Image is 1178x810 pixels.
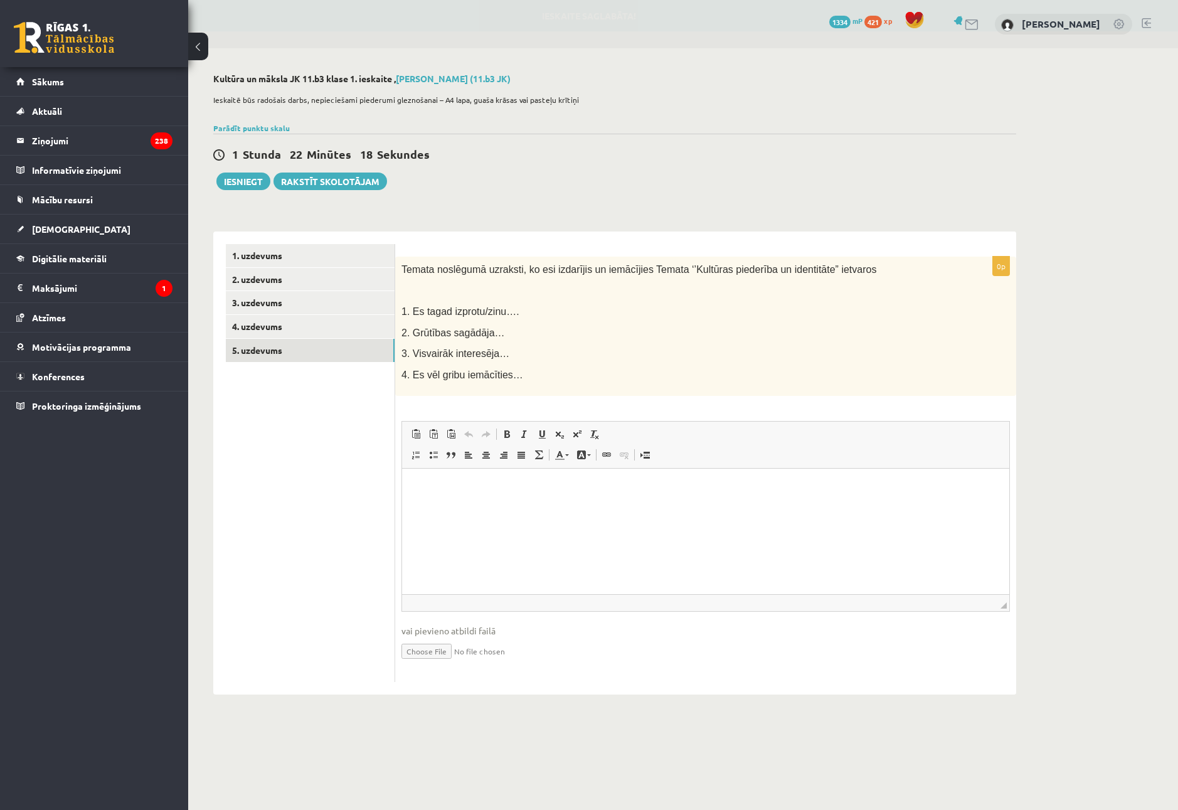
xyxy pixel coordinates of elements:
a: Proktoringa izmēģinājums [16,392,172,420]
a: Rakstīt skolotājam [273,173,387,190]
a: Вставить / удалить маркированный список [425,447,442,463]
span: Digitālie materiāli [32,253,107,264]
a: Maksājumi1 [16,274,172,302]
a: [PERSON_NAME] (11.b3 JK) [396,73,511,84]
span: vai pievieno atbildi failā [401,624,1010,637]
span: Konferences [32,371,85,382]
a: Digitālie materiāli [16,244,172,273]
span: 18 [360,147,373,161]
a: Цвет фона [573,447,595,463]
a: 3. uzdevums [226,291,395,314]
a: Parādīt punktu skalu [213,123,290,133]
a: Вставить (Ctrl+V) [407,426,425,442]
legend: Maksājumi [32,274,172,302]
a: Motivācijas programma [16,333,172,361]
a: [DEMOGRAPHIC_DATA] [16,215,172,243]
a: Математика [530,447,548,463]
a: По левому краю [460,447,477,463]
a: Полужирный (Ctrl+B) [498,426,516,442]
a: 5. uzdevums [226,339,395,362]
a: Надстрочный индекс [568,426,586,442]
span: Minūtes [307,147,351,161]
span: 2. Grūtības sagādāja… [401,328,505,338]
a: Отменить (Ctrl+Z) [460,426,477,442]
span: 22 [290,147,302,161]
p: Ieskaitē būs radošais darbs, nepieciešami piederumi gleznošanai – A4 lapa, guaša krāsas vai paste... [213,94,1010,105]
a: Вставить / удалить нумерованный список [407,447,425,463]
a: Konferences [16,362,172,391]
a: Вставить только текст (Ctrl+Shift+V) [425,426,442,442]
a: 1. uzdevums [226,244,395,267]
i: 238 [151,132,172,149]
span: Aktuāli [32,105,62,117]
p: 0p [992,256,1010,276]
a: Подчеркнутый (Ctrl+U) [533,426,551,442]
a: Aktuāli [16,97,172,125]
button: Iesniegt [216,173,270,190]
span: Mācību resursi [32,194,93,205]
span: Motivācijas programma [32,341,131,353]
span: Atzīmes [32,312,66,323]
a: Вставить разрыв страницы для печати [636,447,654,463]
a: Atzīmes [16,303,172,332]
legend: Ziņojumi [32,126,172,155]
span: Перетащите для изменения размера [1000,602,1007,609]
span: [DEMOGRAPHIC_DATA] [32,223,130,235]
iframe: Визуальный текстовый редактор, wiswyg-editor-user-answer-47433898096760 [402,469,1009,594]
a: Вставить/Редактировать ссылку (Ctrl+K) [598,447,615,463]
a: По ширине [512,447,530,463]
a: Цвет текста [551,447,573,463]
a: Подстрочный индекс [551,426,568,442]
span: 3. Visvairāk interesēja… [401,348,509,359]
a: Informatīvie ziņojumi [16,156,172,184]
span: Proktoringa izmēģinājums [32,400,141,412]
a: Rīgas 1. Tālmācības vidusskola [14,22,114,53]
a: Повторить (Ctrl+Y) [477,426,495,442]
a: 4. uzdevums [226,315,395,338]
legend: Informatīvie ziņojumi [32,156,172,184]
span: 1. Es tagad izprotu/zinu…. [401,306,519,317]
a: Вставить из Word [442,426,460,442]
a: Курсив (Ctrl+I) [516,426,533,442]
h2: Kultūra un māksla JK 11.b3 klase 1. ieskaite , [213,73,1016,84]
a: 2. uzdevums [226,268,395,291]
span: 1 [232,147,238,161]
a: Убрать форматирование [586,426,603,442]
span: Stunda [243,147,281,161]
a: Sākums [16,67,172,96]
a: Mācību resursi [16,185,172,214]
a: Ziņojumi238 [16,126,172,155]
a: Цитата [442,447,460,463]
a: По правому краю [495,447,512,463]
a: Убрать ссылку [615,447,633,463]
span: 4. Es vēl gribu iemācīties… [401,370,523,380]
span: Temata noslēgumā uzraksti, ko esi izdarījis un iemācījies Temata ‘’Kultūras piederība un identitā... [401,264,876,275]
span: Sekundes [377,147,430,161]
span: Sākums [32,76,64,87]
i: 1 [156,280,172,297]
a: По центру [477,447,495,463]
